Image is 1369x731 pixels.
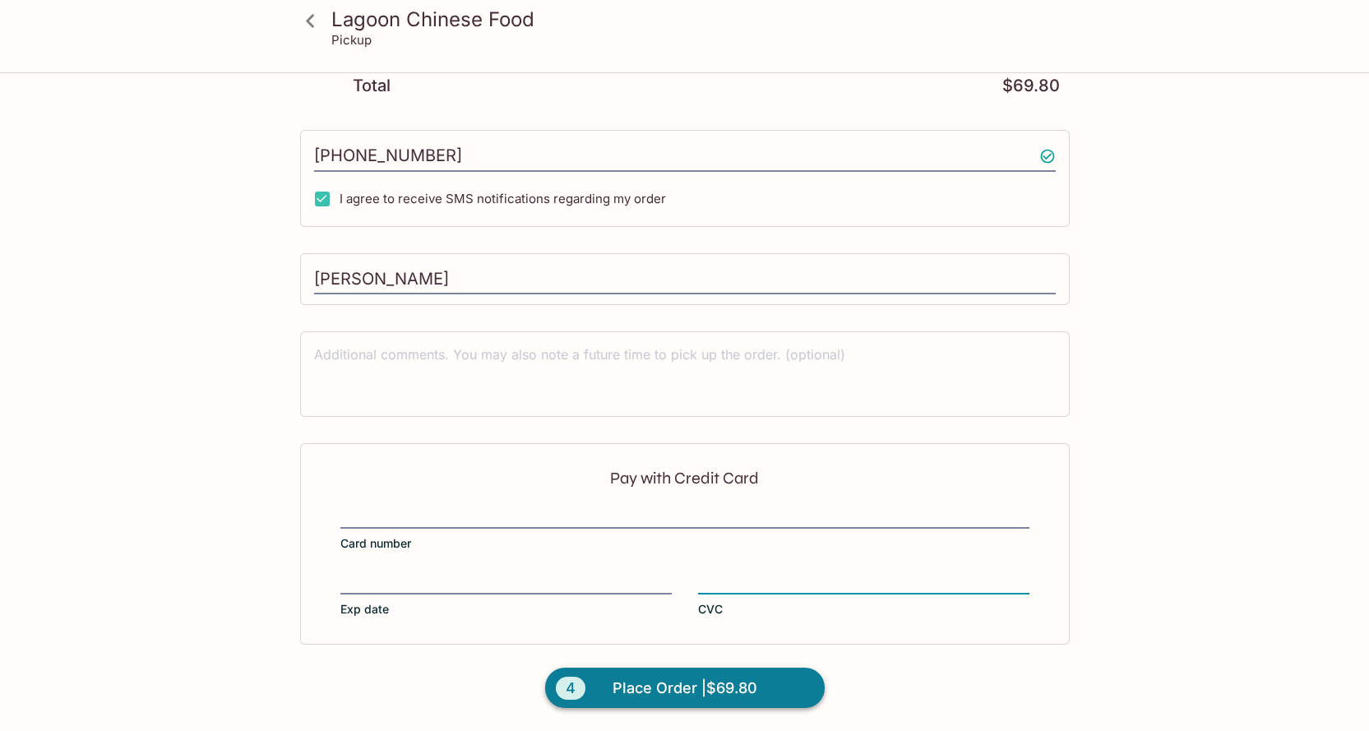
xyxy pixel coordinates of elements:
iframe: Secure card number input frame [340,507,1029,525]
span: Card number [340,535,411,552]
p: $69.80 [1002,78,1060,94]
span: Place Order | $69.80 [613,675,757,701]
span: CVC [698,601,723,618]
h3: Lagoon Chinese Food [331,7,1066,32]
input: Enter phone number [314,141,1056,172]
span: 4 [556,677,585,700]
input: Enter first and last name [314,264,1056,295]
span: Exp date [340,601,389,618]
iframe: Secure expiration date input frame [340,573,672,591]
iframe: Secure CVC input frame [698,573,1029,591]
button: 4Place Order |$69.80 [545,668,825,709]
p: Pickup [331,32,372,48]
span: I agree to receive SMS notifications regarding my order [340,191,666,206]
p: Total [353,78,391,94]
p: Pay with Credit Card [340,470,1029,486]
